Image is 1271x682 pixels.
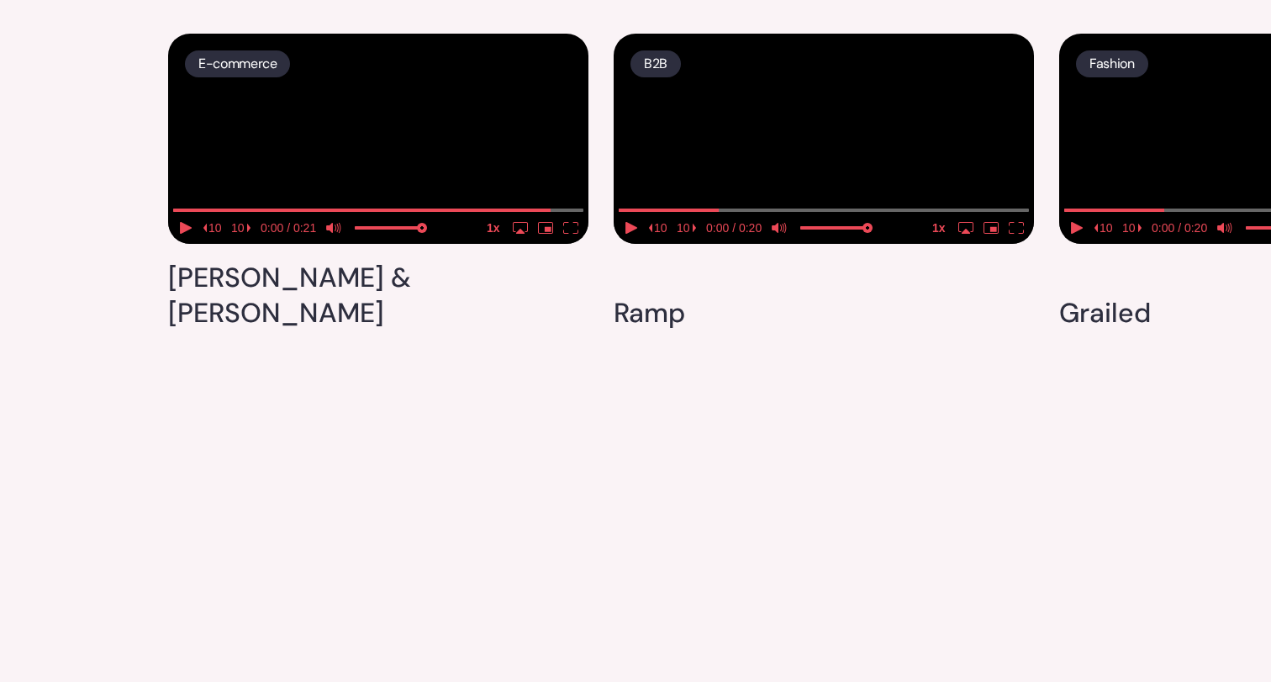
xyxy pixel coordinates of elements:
[198,52,277,76] p: E-commerce
[614,296,685,331] h4: Ramp
[644,52,667,76] p: B2B
[1059,296,1151,331] h4: Grailed
[1089,52,1135,76] p: Fashion
[168,261,588,330] h4: [PERSON_NAME] & [PERSON_NAME]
